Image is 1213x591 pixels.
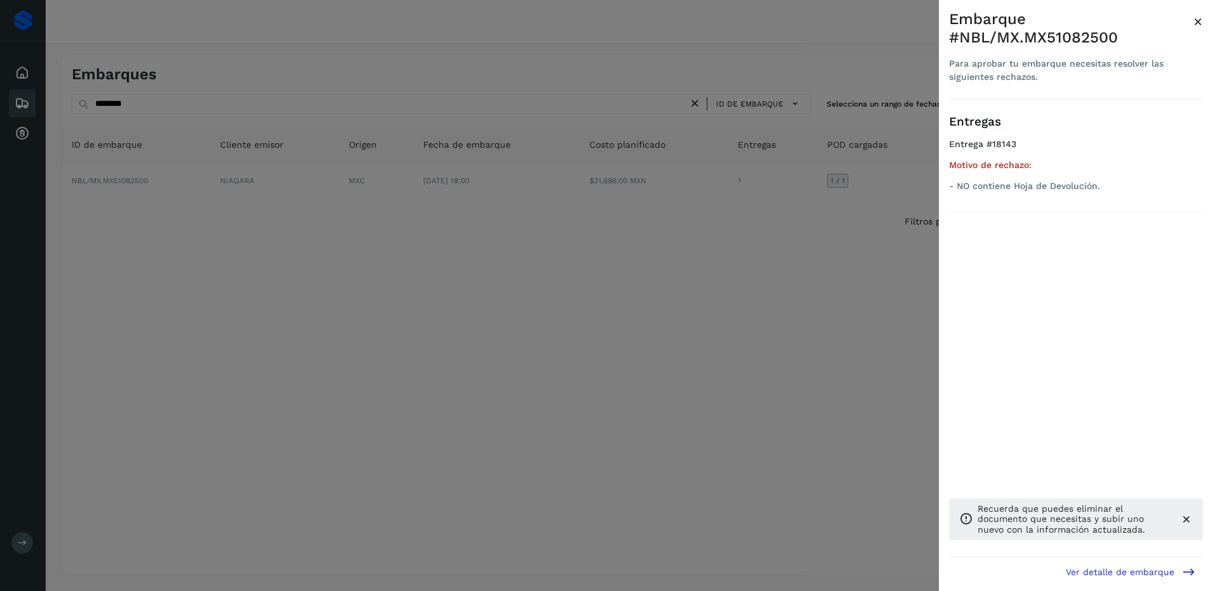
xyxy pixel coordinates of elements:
[978,503,1170,535] p: Recuerda que puedes eliminar el documento que necesitas y subir uno nuevo con la información actu...
[1058,557,1203,586] button: Ver detalle de embarque
[1193,13,1203,30] span: ×
[1193,10,1203,33] button: Close
[949,10,1193,47] div: Embarque #NBL/MX.MX51082500
[1066,568,1174,576] span: Ver detalle de embarque
[949,181,1203,192] p: - NO contiene Hoja de Devolución.
[949,139,1203,160] h4: Entrega #18143
[949,115,1203,129] h3: Entregas
[949,57,1193,84] div: Para aprobar tu embarque necesitas resolver las siguientes rechazos.
[949,160,1203,171] h5: Motivo de rechazo:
